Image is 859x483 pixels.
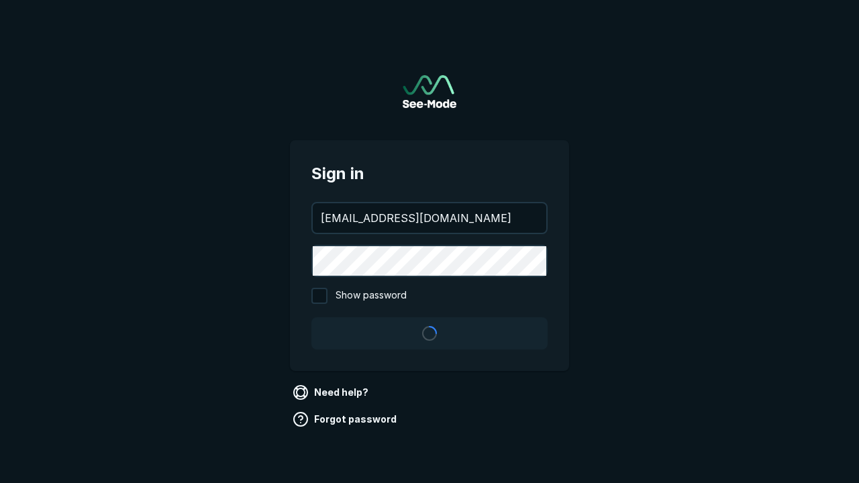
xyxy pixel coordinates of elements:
input: your@email.com [313,203,546,233]
img: See-Mode Logo [403,75,456,108]
span: Show password [336,288,407,304]
a: Go to sign in [403,75,456,108]
a: Forgot password [290,409,402,430]
span: Sign in [311,162,548,186]
a: Need help? [290,382,374,403]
